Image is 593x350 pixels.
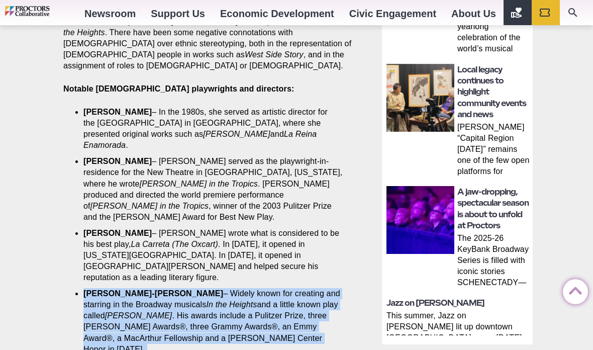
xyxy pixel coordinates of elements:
[457,122,530,179] p: [PERSON_NAME] “Capital Region [DATE]” remains one of the few open platforms for everyday voices S...
[386,298,484,308] a: Jazz on [PERSON_NAME]
[386,186,454,254] img: thumbnail: A jaw-dropping, spectacular season is about to unfold at Proctors
[83,107,344,151] li: – In the 1980s, she served as artistic director for the [GEOGRAPHIC_DATA] in [GEOGRAPHIC_DATA], w...
[457,65,526,120] a: Local legacy continues to highlight community events and news
[203,130,270,138] em: [PERSON_NAME]
[83,229,152,237] strong: [PERSON_NAME]
[131,240,169,248] em: La Carreta
[140,180,258,188] em: [PERSON_NAME] in the Tropics
[83,156,344,222] li: – [PERSON_NAME] served as the playwright-in-residence for the New Theatre in [GEOGRAPHIC_DATA], [...
[207,300,257,309] em: In the Heights
[105,311,172,320] em: [PERSON_NAME]
[90,202,209,210] em: [PERSON_NAME] in the Tropics
[63,84,294,93] strong: Notable [DEMOGRAPHIC_DATA] playwrights and directors:
[245,50,304,59] em: West Side Story
[83,289,223,298] strong: [PERSON_NAME]-[PERSON_NAME]
[386,310,530,335] p: This summer, Jazz on [PERSON_NAME] lit up downtown [GEOGRAPHIC_DATA] every [DATE] with live, lunc...
[83,108,152,116] strong: [PERSON_NAME]
[563,280,583,300] a: Back to Top
[457,233,530,290] p: The 2025-26 KeyBank Broadway Series is filled with iconic stories SCHENECTADY—Whether you’re a de...
[5,6,77,16] img: Proctors logo
[83,228,344,283] li: – [PERSON_NAME] wrote what is considered to be his best play, . In [DATE], it opened in [US_STATE...
[83,157,152,165] strong: [PERSON_NAME]
[63,17,357,37] em: In the Heights
[63,16,359,71] p: Some other examples include , and the musical . There have been some negative connotations with [...
[457,187,529,230] a: A jaw-dropping, spectacular season is about to unfold at Proctors
[172,240,218,248] em: (The Oxcart)
[386,64,454,132] img: thumbnail: Local legacy continues to highlight community events and news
